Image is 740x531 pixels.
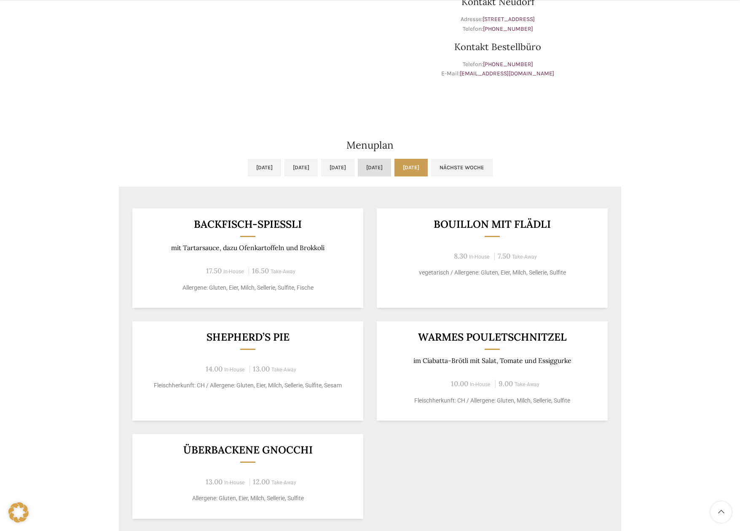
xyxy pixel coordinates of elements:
span: In-House [469,254,490,260]
h3: Kontakt Bestellbüro [374,42,621,51]
p: mit Tartarsauce, dazu Ofenkartoffeln und Brokkoli [143,244,353,252]
span: Take-Away [271,269,295,275]
p: Allergene: Gluten, Eier, Milch, Sellerie, Sulfite [143,494,353,503]
a: Scroll to top button [711,502,732,523]
h3: Warmes Pouletschnitzel [387,332,598,342]
span: 16.50 [252,266,269,275]
span: Take-Away [271,480,296,486]
h2: Menuplan [119,140,621,150]
a: [PHONE_NUMBER] [483,25,533,32]
a: [DATE] [358,159,391,176]
a: [EMAIL_ADDRESS][DOMAIN_NAME] [460,70,554,77]
span: 7.50 [498,251,510,261]
p: Fleischherkunft: CH / Allergene: Gluten, Milch, Sellerie, Sulfite [387,396,598,405]
h3: Backfisch-Spiessli [143,219,353,229]
p: Fleischherkunft: CH / Allergene: Gluten, Eier, Milch, Sellerie, Sulfite, Sesam [143,381,353,390]
span: 17.50 [206,266,222,275]
span: In-House [470,382,491,387]
p: Adresse: Telefon: [374,15,621,34]
a: Nächste Woche [431,159,493,176]
span: 9.00 [499,379,513,388]
span: In-House [224,367,245,373]
span: In-House [223,269,244,275]
span: 12.00 [253,477,270,486]
p: Telefon: E-Mail: [374,60,621,79]
p: Allergene: Gluten, Eier, Milch, Sellerie, Sulfite, Fische [143,283,353,292]
a: [DATE] [321,159,354,176]
span: Take-Away [515,382,539,387]
a: [PHONE_NUMBER] [483,61,533,68]
span: 14.00 [206,364,223,374]
span: 10.00 [451,379,468,388]
a: [STREET_ADDRESS] [483,16,535,23]
p: vegetarisch / Allergene: Gluten, Eier, Milch, Sellerie, Sulfite [387,268,598,277]
span: 13.00 [206,477,223,486]
span: Take-Away [512,254,537,260]
span: In-House [224,480,245,486]
a: [DATE] [394,159,428,176]
a: [DATE] [284,159,318,176]
span: 8.30 [454,251,467,261]
span: 13.00 [253,364,270,374]
span: Take-Away [271,367,296,373]
p: im Ciabatta-Brötli mit Salat, Tomate und Essiggurke [387,357,598,365]
h3: Bouillon mit Flädli [387,219,598,229]
a: [DATE] [248,159,281,176]
h3: Überbackene Gnocchi [143,445,353,455]
h3: Shepherd’s Pie [143,332,353,342]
